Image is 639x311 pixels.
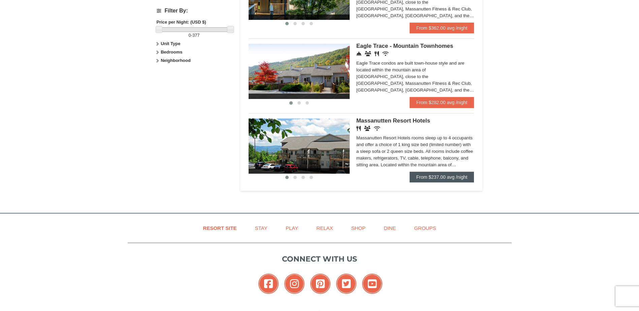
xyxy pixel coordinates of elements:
[189,33,191,38] span: 0
[343,220,374,236] a: Shop
[161,41,180,46] strong: Unit Type
[356,51,361,56] i: Concierge Desk
[356,126,361,131] i: Restaurant
[410,172,474,182] a: From $237.00 avg /night
[195,220,245,236] a: Resort Site
[374,126,380,131] i: Wireless Internet (free)
[410,97,474,108] a: From $282.00 avg /night
[382,51,389,56] i: Wireless Internet (free)
[406,220,444,236] a: Groups
[247,220,276,236] a: Stay
[365,51,371,56] i: Conference Facilities
[356,43,453,49] span: Eagle Trace - Mountain Townhomes
[356,117,430,124] span: Massanutten Resort Hotels
[375,51,379,56] i: Restaurant
[157,8,232,14] h4: Filter By:
[308,220,341,236] a: Relax
[375,220,404,236] a: Dine
[161,58,191,63] strong: Neighborhood
[192,33,200,38] span: 377
[364,126,371,131] i: Banquet Facilities
[356,135,474,168] div: Massanutten Resort Hotels rooms sleep up to 4 occupants and offer a choice of 1 king size bed (li...
[410,23,474,33] a: From $362.00 avg /night
[128,253,512,265] p: Connect with us
[161,49,182,55] strong: Bedrooms
[157,20,206,25] strong: Price per Night: (USD $)
[356,60,474,94] div: Eagle Trace condos are built town-house style and are located within the mountain area of [GEOGRA...
[157,32,232,39] label: -
[277,220,307,236] a: Play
